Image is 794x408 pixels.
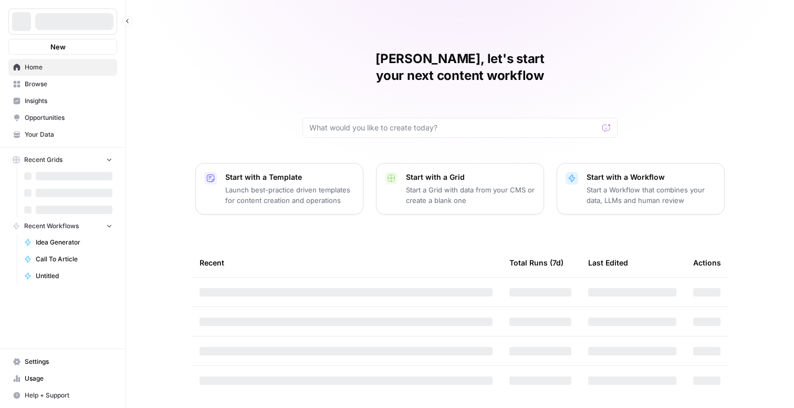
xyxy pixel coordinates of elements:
[25,357,112,366] span: Settings
[587,172,716,182] p: Start with a Workflow
[195,163,363,215] button: Start with a TemplateLaunch best-practice driven templates for content creation and operations
[25,130,112,139] span: Your Data
[19,268,117,284] a: Untitled
[25,113,112,123] span: Opportunities
[25,63,112,72] span: Home
[8,59,117,76] a: Home
[25,391,112,400] span: Help + Support
[50,42,66,52] span: New
[588,248,628,277] div: Last Edited
[8,126,117,143] a: Your Data
[309,123,598,133] input: What would you like to create today?
[225,185,354,206] p: Launch best-practice driven templates for content creation and operations
[8,218,117,234] button: Recent Workflows
[8,387,117,404] button: Help + Support
[25,79,112,89] span: Browse
[406,172,535,182] p: Start with a Grid
[24,221,79,231] span: Recent Workflows
[302,50,618,84] h1: [PERSON_NAME], let's start your next content workflow
[557,163,725,215] button: Start with a WorkflowStart a Workflow that combines your data, LLMs and human review
[25,374,112,383] span: Usage
[19,234,117,251] a: Idea Generator
[200,248,493,277] div: Recent
[587,185,716,206] p: Start a Workflow that combines your data, LLMs and human review
[8,152,117,168] button: Recent Grids
[8,370,117,387] a: Usage
[376,163,544,215] button: Start with a GridStart a Grid with data from your CMS or create a blank one
[8,93,117,109] a: Insights
[693,248,721,277] div: Actions
[25,96,112,106] span: Insights
[225,172,354,182] p: Start with a Template
[8,39,117,55] button: New
[36,238,112,247] span: Idea Generator
[406,185,535,206] p: Start a Grid with data from your CMS or create a blank one
[8,109,117,126] a: Opportunities
[19,251,117,268] a: Call To Article
[36,271,112,281] span: Untitled
[36,254,112,264] span: Call To Article
[8,353,117,370] a: Settings
[509,248,563,277] div: Total Runs (7d)
[8,76,117,93] a: Browse
[24,155,62,165] span: Recent Grids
